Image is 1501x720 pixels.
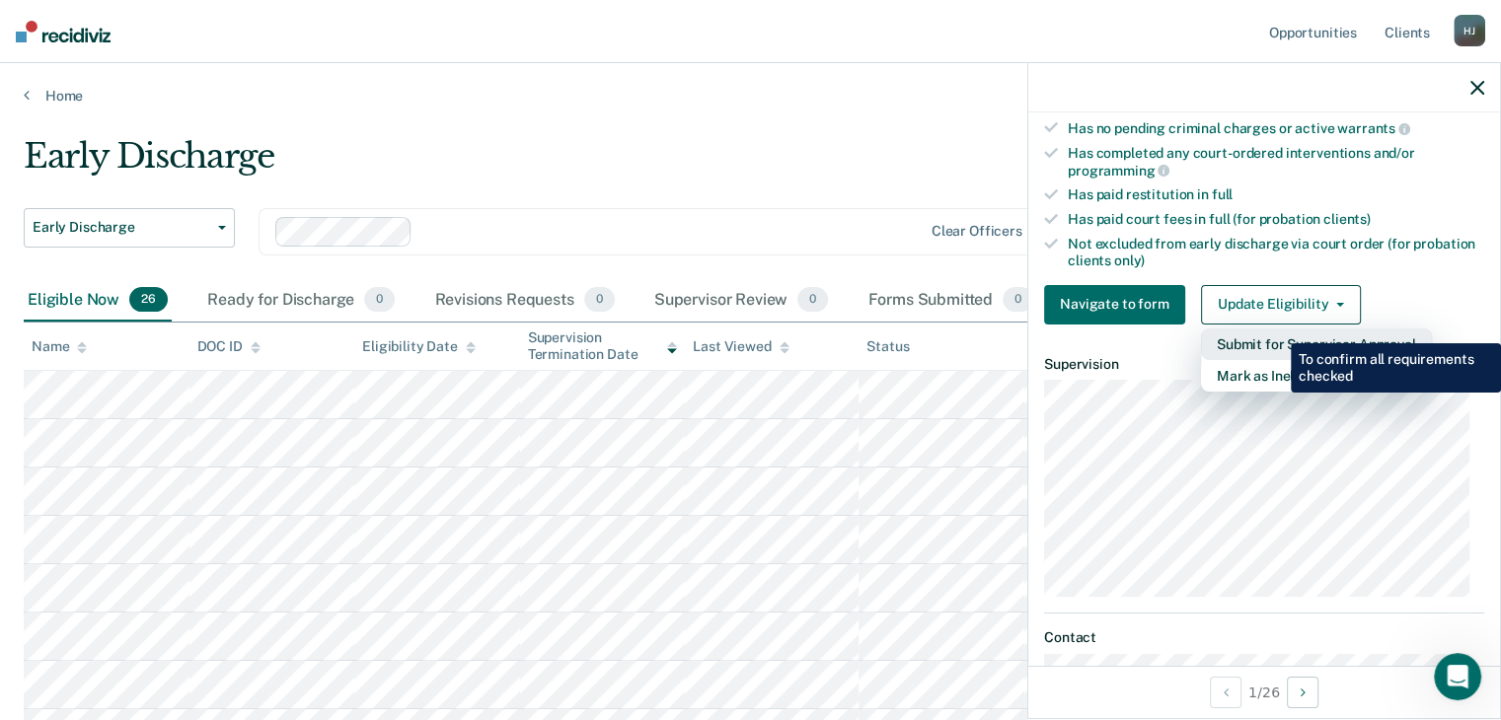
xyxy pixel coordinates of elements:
span: 0 [797,287,828,313]
div: 1 / 26 [1028,666,1500,718]
div: H J [1454,15,1485,46]
div: Early Discharge [24,136,1150,192]
div: Has paid restitution in [1068,186,1484,203]
button: Submit for Supervisor Approval [1201,328,1432,360]
div: Ready for Discharge [203,279,399,323]
div: Name [32,338,87,355]
span: warrants [1337,120,1410,136]
div: Supervisor Review [650,279,833,323]
div: Has completed any court-ordered interventions and/or [1068,145,1484,179]
div: Has paid court fees in full (for probation [1068,211,1484,228]
span: clients) [1323,211,1371,227]
div: Last Viewed [693,338,788,355]
span: 26 [129,287,168,313]
button: Previous Opportunity [1210,677,1241,708]
dt: Supervision [1044,356,1484,373]
dt: Contact [1044,629,1484,646]
div: Revisions Requests [430,279,618,323]
div: Status [866,338,909,355]
div: Eligible Now [24,279,172,323]
div: Supervision Termination Date [528,329,678,363]
img: Recidiviz [16,21,111,42]
span: 0 [584,287,615,313]
iframe: Intercom live chat [1434,653,1481,700]
span: 0 [364,287,395,313]
a: Navigate to form link [1044,285,1193,324]
span: 0 [1003,287,1033,313]
a: Home [24,87,1477,105]
span: full [1212,186,1233,202]
button: Mark as Ineligible [1201,360,1432,392]
button: Update Eligibility [1201,285,1361,324]
div: Has no pending criminal charges or active [1068,119,1484,137]
button: Navigate to form [1044,285,1185,324]
div: Not excluded from early discharge via court order (for probation clients [1068,236,1484,269]
div: Eligibility Date [362,338,476,355]
div: DOC ID [197,338,261,355]
span: Early Discharge [33,219,210,236]
button: Next Opportunity [1287,677,1318,708]
span: programming [1068,163,1169,179]
div: Forms Submitted [863,279,1037,323]
span: only) [1114,252,1145,268]
div: Clear officers [932,223,1022,240]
